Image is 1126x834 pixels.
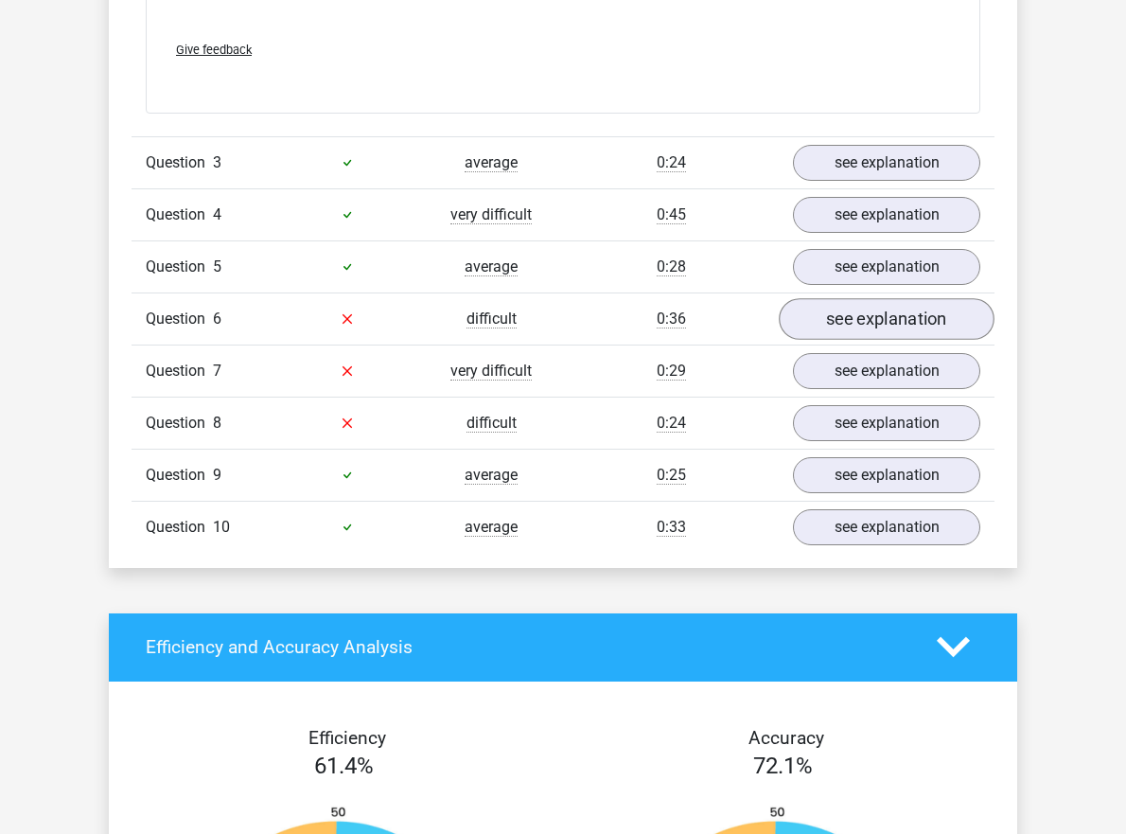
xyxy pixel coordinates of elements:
span: 0:36 [657,310,686,328]
h4: Accuracy [585,727,988,749]
span: 7 [213,362,221,380]
span: 0:28 [657,257,686,276]
a: see explanation [793,249,980,285]
a: see explanation [793,405,980,441]
span: 0:33 [657,518,686,537]
span: Question [146,516,213,539]
span: average [465,153,518,172]
span: difficult [466,414,517,433]
span: 5 [213,257,221,275]
span: 0:25 [657,466,686,485]
span: Question [146,412,213,435]
span: difficult [466,310,517,328]
a: see explanation [793,353,980,389]
span: 0:45 [657,205,686,224]
span: average [465,466,518,485]
span: 6 [213,310,221,328]
span: Give feedback [176,43,252,57]
span: 72.1% [753,753,813,779]
span: Question [146,308,213,330]
span: 0:24 [657,414,686,433]
span: average [465,257,518,276]
span: average [465,518,518,537]
span: 8 [213,414,221,432]
span: 0:29 [657,362,686,381]
span: Question [146,360,213,382]
a: see explanation [793,509,980,545]
a: see explanation [793,197,980,233]
span: very difficult [450,362,532,381]
span: 61.4% [314,753,374,779]
span: 3 [213,153,221,171]
h4: Efficiency and Accuracy Analysis [146,636,908,658]
span: Question [146,151,213,174]
span: 10 [213,518,230,536]
span: very difficult [450,205,532,224]
a: see explanation [793,145,980,181]
span: 4 [213,205,221,223]
a: see explanation [779,298,994,340]
span: Question [146,204,213,226]
span: Question [146,464,213,487]
h4: Efficiency [146,727,549,749]
span: Question [146,256,213,278]
a: see explanation [793,457,980,493]
span: 0:24 [657,153,686,172]
span: 9 [213,466,221,484]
